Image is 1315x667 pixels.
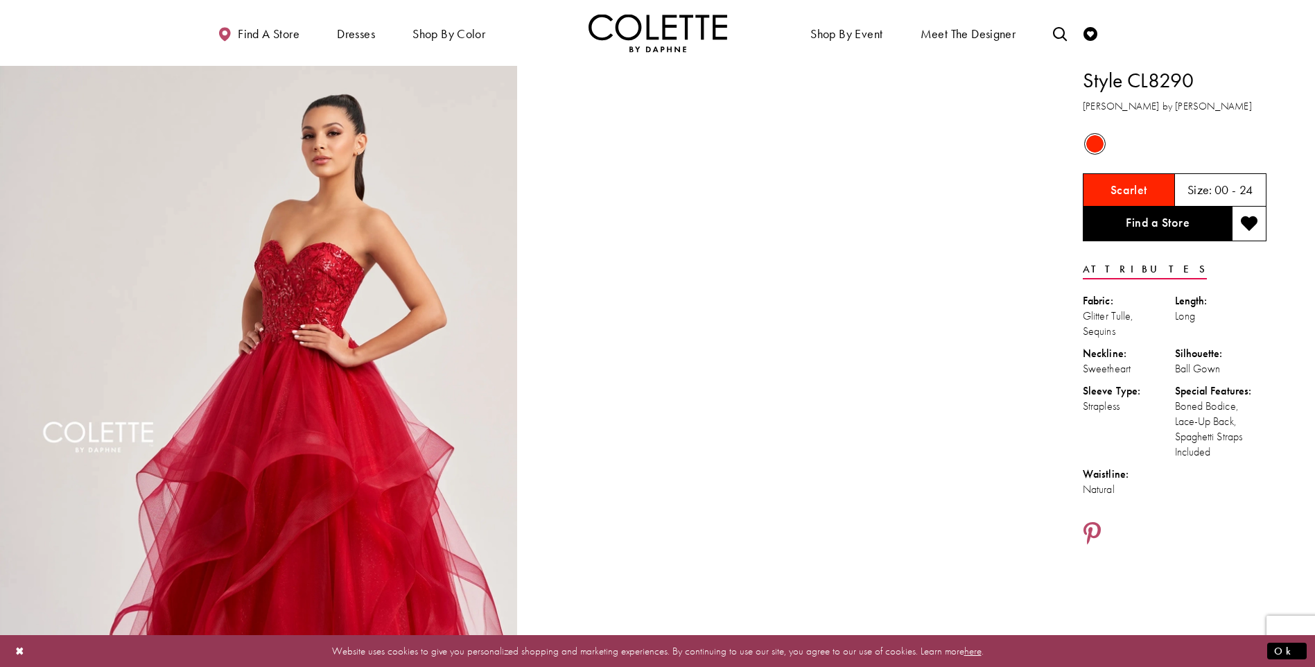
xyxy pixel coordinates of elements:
span: Shop By Event [807,14,886,52]
img: Colette by Daphne [589,14,727,52]
div: Long [1175,309,1267,324]
span: Meet the designer [921,27,1016,41]
span: Size: [1187,182,1212,198]
a: here [964,643,982,657]
span: Shop by color [409,14,489,52]
div: Glitter Tulle, Sequins [1083,309,1175,339]
div: Ball Gown [1175,361,1267,376]
div: Fabric: [1083,293,1175,309]
div: Product color controls state depends on size chosen [1083,131,1266,157]
a: Find a store [214,14,303,52]
h5: Chosen color [1111,183,1147,197]
video: Style CL8290 Colette by Daphne #1 autoplay loop mute video [524,66,1041,324]
div: Waistline: [1083,467,1175,482]
a: Toggle search [1050,14,1070,52]
a: Attributes [1083,259,1207,279]
span: Shop by color [412,27,485,41]
button: Submit Dialog [1267,642,1307,659]
div: Sleeve Type: [1083,383,1175,399]
div: Boned Bodice, Lace-Up Back, Spaghetti Straps Included [1175,399,1267,460]
a: Share using Pinterest - Opens in new tab [1083,521,1101,548]
div: Special Features: [1175,383,1267,399]
a: Check Wishlist [1080,14,1101,52]
h1: Style CL8290 [1083,66,1266,95]
div: Natural [1083,482,1175,497]
div: Silhouette: [1175,346,1267,361]
div: Strapless [1083,399,1175,414]
h3: [PERSON_NAME] by [PERSON_NAME] [1083,98,1266,114]
a: Visit Home Page [589,14,727,52]
button: Close Dialog [8,639,32,663]
div: Scarlet [1083,132,1107,156]
a: Find a Store [1083,207,1232,241]
span: Dresses [333,14,378,52]
a: Meet the designer [917,14,1020,52]
h5: 00 - 24 [1214,183,1253,197]
p: Website uses cookies to give you personalized shopping and marketing experiences. By continuing t... [100,641,1215,660]
span: Shop By Event [810,27,882,41]
div: Neckline: [1083,346,1175,361]
div: Sweetheart [1083,361,1175,376]
button: Add to wishlist [1232,207,1266,241]
div: Length: [1175,293,1267,309]
span: Find a store [238,27,299,41]
span: Dresses [337,27,375,41]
